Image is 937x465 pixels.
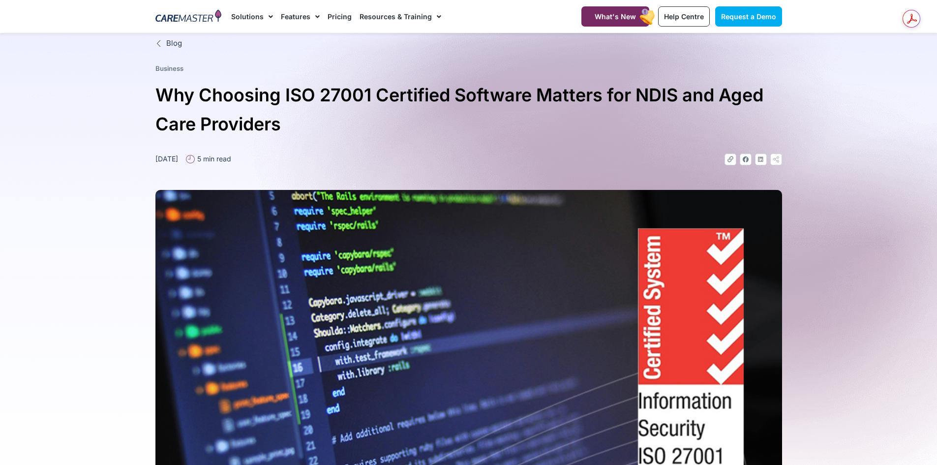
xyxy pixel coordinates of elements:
[155,81,782,139] h1: Why Choosing ISO 27001 Certified Software Matters for NDIS and Aged Care Providers
[658,6,710,27] a: Help Centre
[155,155,178,163] time: [DATE]
[155,64,183,72] a: Business
[721,12,776,21] span: Request a Demo
[155,38,782,49] a: Blog
[581,6,649,27] a: What's New
[595,12,636,21] span: What's New
[715,6,782,27] a: Request a Demo
[664,12,704,21] span: Help Centre
[155,9,222,24] img: CareMaster Logo
[164,38,182,49] span: Blog
[195,154,231,164] span: 5 min read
